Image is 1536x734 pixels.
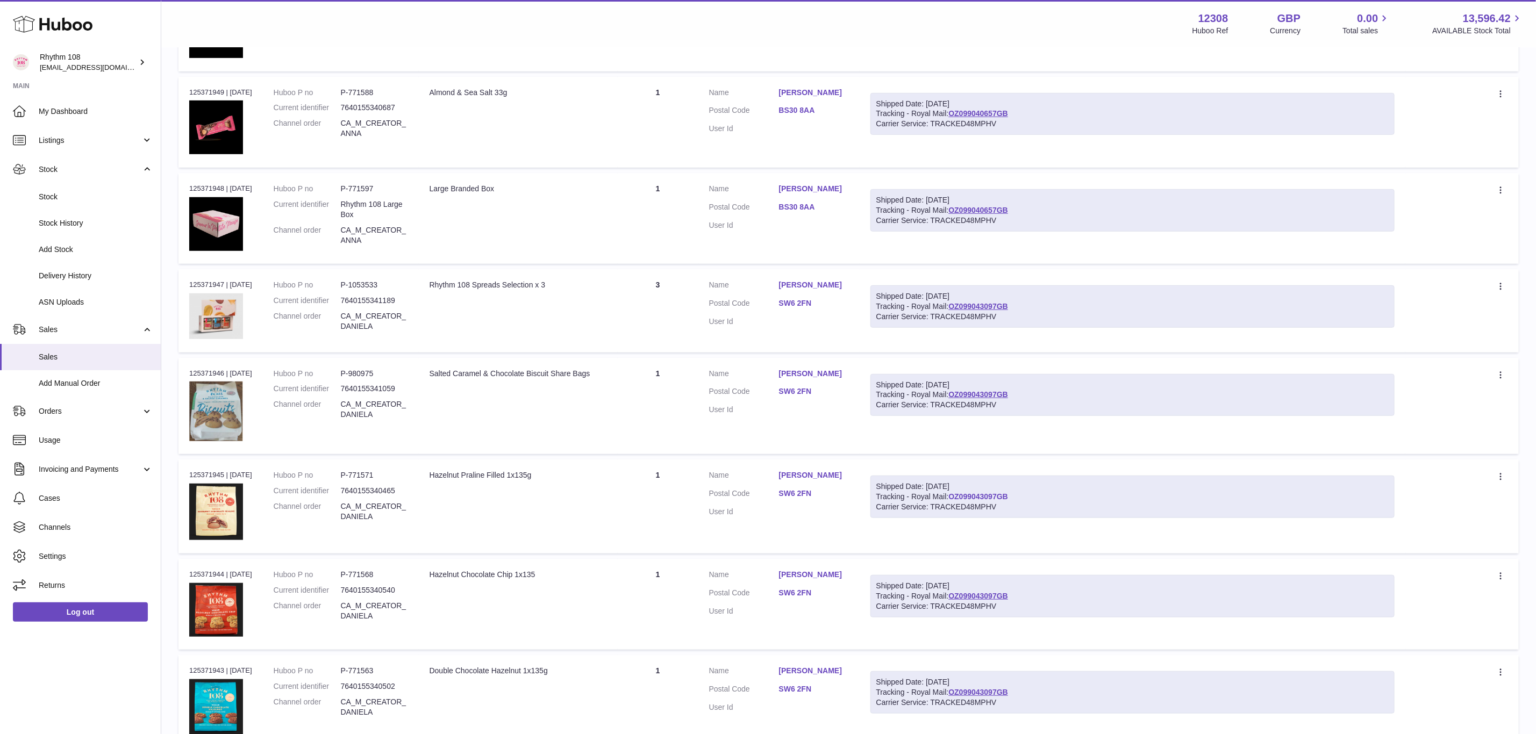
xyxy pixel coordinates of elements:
span: Delivery History [39,271,153,281]
dd: P-771568 [341,570,408,580]
dt: Name [709,88,779,100]
dd: P-771597 [341,184,408,194]
span: AVAILABLE Stock Total [1432,26,1523,36]
dt: Postal Code [709,105,779,118]
a: [PERSON_NAME] [779,280,849,290]
dd: CA_M_CREATOR_DANIELA [341,697,408,717]
span: Orders [39,406,141,416]
div: 125371948 | [DATE] [189,184,252,193]
a: SW6 2FN [779,684,849,694]
a: OZ099043097GB [948,592,1008,600]
a: SW6 2FN [779,386,849,397]
dt: Postal Code [709,298,779,311]
a: SW6 2FN [779,588,849,598]
dt: User Id [709,316,779,327]
a: OZ099040657GB [948,109,1008,118]
dt: Postal Code [709,386,779,399]
div: 125371945 | [DATE] [189,470,252,480]
dt: Current identifier [274,296,341,306]
a: BS30 8AA [779,105,849,116]
span: Add Manual Order [39,378,153,388]
a: SW6 2FN [779,488,849,499]
span: Stock [39,164,141,175]
div: Carrier Service: TRACKED48MPHV [876,400,1389,410]
dd: P-1053533 [341,280,408,290]
a: [PERSON_NAME] [779,369,849,379]
div: 125371943 | [DATE] [189,666,252,675]
span: Usage [39,435,153,445]
a: BS30 8AA [779,202,849,212]
dd: 7640155341189 [341,296,408,306]
span: Settings [39,551,153,562]
div: 125371944 | [DATE] [189,570,252,579]
dd: CA_M_CREATOR_ANNA [341,225,408,246]
div: Almond & Sea Salt 33g [430,88,607,98]
dt: Channel order [274,501,341,522]
dt: Name [709,184,779,197]
div: 125371949 | [DATE] [189,88,252,97]
span: Sales [39,325,141,335]
dt: Name [709,666,779,679]
div: Tracking - Royal Mail: [870,189,1395,232]
div: Carrier Service: TRACKED48MPHV [876,502,1389,512]
a: 0.00 Total sales [1342,11,1390,36]
div: Tracking - Royal Mail: [870,476,1395,518]
div: Currency [1270,26,1301,36]
dt: User Id [709,606,779,616]
dt: Name [709,570,779,582]
dd: 7640155340687 [341,103,408,113]
div: Rhythm 108 [40,52,137,73]
a: [PERSON_NAME] [779,88,849,98]
div: Hazelnut Praline Filled 1x135g [430,470,607,480]
div: Shipped Date: [DATE] [876,481,1389,492]
dt: Current identifier [274,486,341,496]
div: Carrier Service: TRACKED48MPHV [876,215,1389,226]
dt: Channel order [274,311,341,332]
dt: Postal Code [709,684,779,697]
dd: P-771563 [341,666,408,676]
span: [EMAIL_ADDRESS][DOMAIN_NAME] [40,63,158,71]
div: Carrier Service: TRACKED48MPHV [876,312,1389,322]
div: Shipped Date: [DATE] [876,677,1389,687]
dt: Name [709,369,779,382]
dt: User Id [709,220,779,231]
td: 1 [618,77,698,168]
div: Shipped Date: [DATE] [876,380,1389,390]
dd: CA_M_CREATOR_DANIELA [341,311,408,332]
dt: Name [709,280,779,293]
div: Carrier Service: TRACKED48MPHV [876,697,1389,708]
dt: Huboo P no [274,88,341,98]
div: Tracking - Royal Mail: [870,285,1395,328]
dt: Postal Code [709,588,779,601]
span: Invoicing and Payments [39,464,141,474]
span: Cases [39,493,153,503]
a: OZ099040657GB [948,206,1008,214]
dt: Huboo P no [274,184,341,194]
dt: Huboo P no [274,570,341,580]
dt: Channel order [274,697,341,717]
div: Salted Caramel & Chocolate Biscuit Share Bags [430,369,607,379]
dt: Current identifier [274,384,341,394]
span: Returns [39,580,153,591]
td: 1 [618,559,698,650]
dt: Postal Code [709,202,779,215]
img: 1713955972.JPG [189,382,243,441]
dd: Rhythm 108 Large Box [341,199,408,220]
img: orders@rhythm108.com [13,54,29,70]
a: [PERSON_NAME] [779,666,849,676]
img: 1753718925.JPG [189,293,243,339]
div: Shipped Date: [DATE] [876,99,1389,109]
span: 13,596.42 [1463,11,1511,26]
span: Add Stock [39,244,153,255]
div: Shipped Date: [DATE] [876,195,1389,205]
a: SW6 2FN [779,298,849,308]
dt: Current identifier [274,199,341,220]
dd: 7640155340540 [341,585,408,595]
dd: CA_M_CREATOR_DANIELA [341,501,408,522]
dt: Channel order [274,118,341,139]
td: 3 [618,269,698,352]
a: [PERSON_NAME] [779,470,849,480]
dt: Current identifier [274,585,341,595]
a: OZ099043097GB [948,492,1008,501]
div: Tracking - Royal Mail: [870,575,1395,617]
